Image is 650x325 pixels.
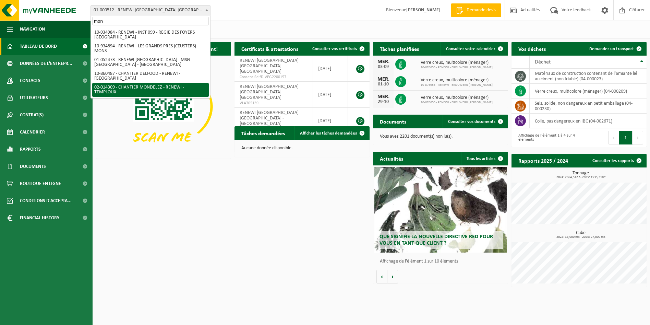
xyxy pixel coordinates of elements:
span: Consent-SelfD-VEG2200157 [240,74,308,80]
h2: Actualités [373,152,410,165]
td: [DATE] [313,108,348,134]
div: 29-10 [376,100,390,104]
h2: Rapports 2025 / 2024 [511,154,575,167]
span: Contrat(s) [20,106,44,124]
div: MER. [376,59,390,65]
button: Next [633,131,643,144]
span: Verre creux, multicolore (ménager) [421,95,493,101]
span: 10-876655 - RENEWI - BROUWERIJ [PERSON_NAME] [421,83,493,87]
p: Affichage de l'élément 1 sur 10 éléments [380,259,505,264]
div: 01-10 [376,82,390,87]
h3: Cube [515,231,647,239]
span: Conditions d'accepta... [20,192,72,209]
li: 10-934894 - RENEWI - LES GRANDS PRES (CEUSTERS) - MONS [92,42,209,56]
h2: Certificats & attestations [234,42,305,55]
span: 01-000512 - RENEWI BELGIUM NV - LOMMEL [91,5,210,15]
li: 10-934984 - RENEWI - INST 099 - REGIE DES FOYERS [GEOGRAPHIC_DATA] [92,28,209,42]
span: Déchet [535,59,551,65]
a: Consulter vos certificats [307,42,369,56]
a: Consulter les rapports [587,154,646,167]
a: Demander un transport [584,42,646,56]
span: Calendrier [20,124,45,141]
td: [DATE] [313,82,348,108]
span: 2024: 2664,512 t - 2025: 1535,318 t [515,176,647,179]
span: RENEWI [GEOGRAPHIC_DATA] [GEOGRAPHIC_DATA] - [GEOGRAPHIC_DATA] [240,84,299,100]
span: Demander un transport [589,47,634,51]
span: RENEWI [GEOGRAPHIC_DATA] [GEOGRAPHIC_DATA] - [GEOGRAPHIC_DATA] [240,58,299,74]
div: 03-09 [376,65,390,69]
td: verre creux, multicolore (ménager) (04-000209) [530,84,647,98]
span: Demande devis [465,7,498,14]
a: Consulter votre calendrier [441,42,507,56]
h2: Vos déchets [511,42,553,55]
span: Données de l'entrepr... [20,55,72,72]
button: Volgende [387,270,398,283]
span: 10-876655 - RENEWI - BROUWERIJ [PERSON_NAME] [421,101,493,105]
a: Que signifie la nouvelle directive RED pour vous en tant que client ? [374,167,507,253]
strong: [PERSON_NAME] [406,8,441,13]
span: Boutique en ligne [20,175,61,192]
td: colle, pas dangereux en IBC (04-002671) [530,114,647,128]
span: Que signifie la nouvelle directive RED pour vous en tant que client ? [380,234,493,246]
h3: Tonnage [515,171,647,179]
li: 01-052473 - RENEWI [GEOGRAPHIC_DATA] - MSG-[GEOGRAPHIC_DATA] - [GEOGRAPHIC_DATA] [92,56,209,69]
span: Tableau de bord [20,38,57,55]
span: Afficher les tâches demandées [300,131,357,136]
button: Previous [608,131,619,144]
span: Documents [20,158,46,175]
li: 02-014309 - CHANTIER MONDELEZ - RENEWI - TEMPLOUX [92,83,209,97]
img: Download de VHEPlus App [96,56,231,157]
span: 10-876655 - RENEWI - BROUWERIJ [PERSON_NAME] [421,66,493,70]
a: Afficher les tâches demandées [294,126,369,140]
span: Verre creux, multicolore (ménager) [421,78,493,83]
h2: Documents [373,115,413,128]
span: Consulter vos certificats [312,47,357,51]
li: 10-860487 - CHANTIER DELFOOD - RENEWI - [GEOGRAPHIC_DATA] [92,69,209,83]
td: matériaux de construction contenant de l'amiante lié au ciment (non friable) (04-000023) [530,69,647,84]
span: Contacts [20,72,40,89]
a: Demande devis [451,3,501,17]
p: Vous avez 2201 document(s) non lu(s). [380,134,501,139]
span: Utilisateurs [20,89,48,106]
span: 01-000512 - RENEWI BELGIUM NV - LOMMEL [91,5,210,15]
span: 2024: 18,000 m3 - 2025: 27,000 m3 [515,235,647,239]
span: VLA705139 [240,101,308,106]
p: Aucune donnée disponible. [241,146,363,151]
span: Navigation [20,21,45,38]
span: Financial History [20,209,59,227]
div: MER. [376,94,390,100]
div: MER. [376,77,390,82]
span: Consulter vos documents [448,119,495,124]
h2: Tâches planifiées [373,42,426,55]
span: Consulter votre calendrier [446,47,495,51]
div: Affichage de l'élément 1 à 4 sur 4 éléments [515,130,576,145]
span: Rapports [20,141,41,158]
h2: Tâches demandées [234,126,292,140]
span: Verre creux, multicolore (ménager) [421,60,493,66]
button: 1 [619,131,633,144]
a: Tous les articles [461,152,507,165]
td: [DATE] [313,56,348,82]
button: Vorige [376,270,387,283]
td: sels, solide, non dangereux en petit emballage (04-000230) [530,98,647,114]
span: RENEWI [GEOGRAPHIC_DATA] [GEOGRAPHIC_DATA] - [GEOGRAPHIC_DATA] [240,110,299,126]
a: Consulter vos documents [443,115,507,128]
